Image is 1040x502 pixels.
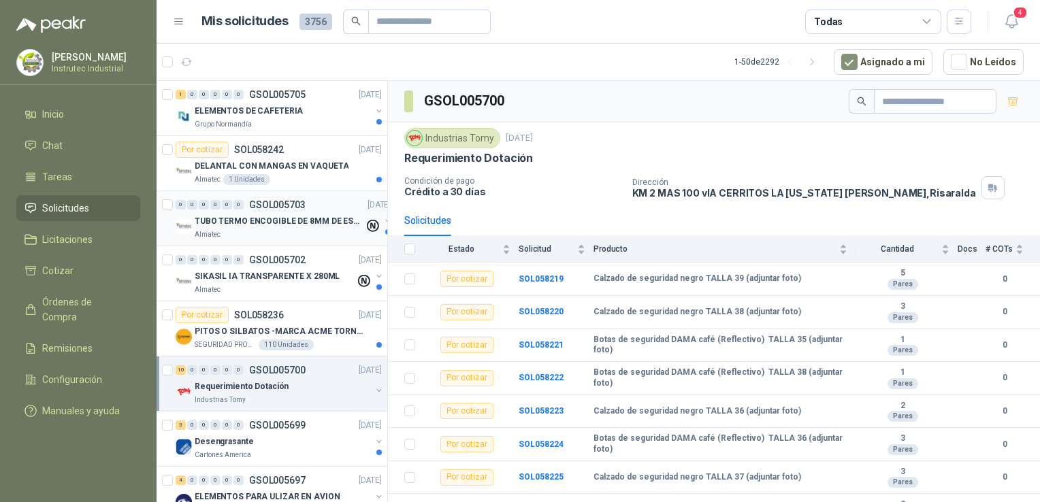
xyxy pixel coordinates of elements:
[404,213,451,228] div: Solicitudes
[632,178,976,187] p: Dirección
[223,174,270,185] div: 1 Unidades
[195,174,221,185] p: Almatec
[359,309,382,322] p: [DATE]
[42,107,64,122] span: Inicio
[222,420,232,430] div: 0
[594,367,847,388] b: Botas de seguridad DAMA café (Reflectivo) TALLA 38 (adjuntar foto)
[259,339,314,350] div: 110 Unidades
[176,417,385,461] a: 3 0 0 0 0 0 GSOL005699[DATE] Company LogoDesengrasanteCartones America
[856,401,949,412] b: 2
[176,163,192,180] img: Company Logo
[359,474,382,487] p: [DATE]
[195,284,221,295] p: Almatec
[16,133,140,158] a: Chat
[888,279,918,290] div: Pares
[519,307,564,316] a: SOL058220
[42,295,127,324] span: Órdenes de Compra
[195,450,251,461] p: Cartones America
[233,255,244,265] div: 0
[176,86,385,130] a: 1 0 0 0 0 0 GSOL005705[DATE] Company LogoELEMENTOS DE CAFETERIAGrupo Normandía
[42,372,102,387] span: Configuración
[594,244,836,254] span: Producto
[187,365,197,375] div: 0
[351,16,361,26] span: search
[519,472,564,482] a: SOL058225
[594,335,847,356] b: Botas de seguridad DAMA café (Reflectivo) TALLA 35 (adjuntar foto)
[834,49,932,75] button: Asignado a mi
[201,12,289,31] h1: Mis solicitudes
[176,197,393,240] a: 0 0 0 0 0 0 GSOL005703[DATE] Company LogoTUBO TERMO ENCOGIBLE DE 8MM DE ESPESOR X 5CMSAlmatec
[986,305,1024,318] b: 0
[233,90,244,99] div: 0
[195,395,246,405] p: Industrias Tomy
[986,438,1024,451] b: 0
[52,65,137,73] p: Instrutec Industrial
[249,90,306,99] p: GSOL005705
[176,307,229,323] div: Por cotizar
[187,420,197,430] div: 0
[16,289,140,330] a: Órdenes de Compra
[519,439,564,449] a: SOL058224
[16,164,140,190] a: Tareas
[176,420,186,430] div: 3
[195,105,303,118] p: ELEMENTOS DE CAFETERIA
[187,200,197,210] div: 0
[423,236,519,263] th: Estado
[249,475,306,485] p: GSOL005697
[958,236,986,263] th: Docs
[176,141,229,158] div: Por cotizar
[359,88,382,101] p: [DATE]
[594,472,801,483] b: Calzado de seguridad negro TALLA 37 (adjuntar foto)
[233,420,244,430] div: 0
[440,469,493,486] div: Por cotizar
[16,367,140,392] a: Configuración
[210,420,221,430] div: 0
[1013,6,1028,19] span: 4
[199,255,209,265] div: 0
[42,169,72,184] span: Tareas
[234,145,284,154] p: SOL058242
[199,475,209,485] div: 0
[986,236,1040,263] th: # COTs
[856,268,949,279] b: 5
[176,218,192,235] img: Company Logo
[888,312,918,323] div: Pares
[222,475,232,485] div: 0
[986,273,1024,286] b: 0
[440,337,493,353] div: Por cotizar
[857,97,866,106] span: search
[999,10,1024,34] button: 4
[888,444,918,455] div: Pares
[233,365,244,375] div: 0
[176,252,385,295] a: 0 0 0 0 0 0 GSOL005702[DATE] Company LogoSIKASIL IA TRANSPARENTE X 280MLAlmatec
[407,131,422,146] img: Company Logo
[814,14,843,29] div: Todas
[249,200,306,210] p: GSOL005703
[359,419,382,432] p: [DATE]
[856,433,949,444] b: 3
[195,325,364,338] p: PITOS O SILBATOS -MARCA ACME TORNADO 635
[888,378,918,389] div: Pares
[176,475,186,485] div: 4
[199,420,209,430] div: 0
[368,199,391,212] p: [DATE]
[42,201,89,216] span: Solicitudes
[210,90,221,99] div: 0
[594,307,801,318] b: Calzado de seguridad negro TALLA 38 (adjuntar foto)
[176,255,186,265] div: 0
[404,128,500,148] div: Industrias Tomy
[519,373,564,382] b: SOL058222
[856,335,949,346] b: 1
[176,90,186,99] div: 1
[157,136,387,191] a: Por cotizarSOL058242[DATE] Company LogoDELANTAL CON MANGAS EN VAQUETAAlmatec1 Unidades
[16,335,140,361] a: Remisiones
[42,232,93,247] span: Licitaciones
[519,244,574,254] span: Solicitud
[986,371,1024,384] b: 0
[856,467,949,478] b: 3
[52,52,137,62] p: [PERSON_NAME]
[734,51,823,73] div: 1 - 50 de 2292
[187,90,197,99] div: 0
